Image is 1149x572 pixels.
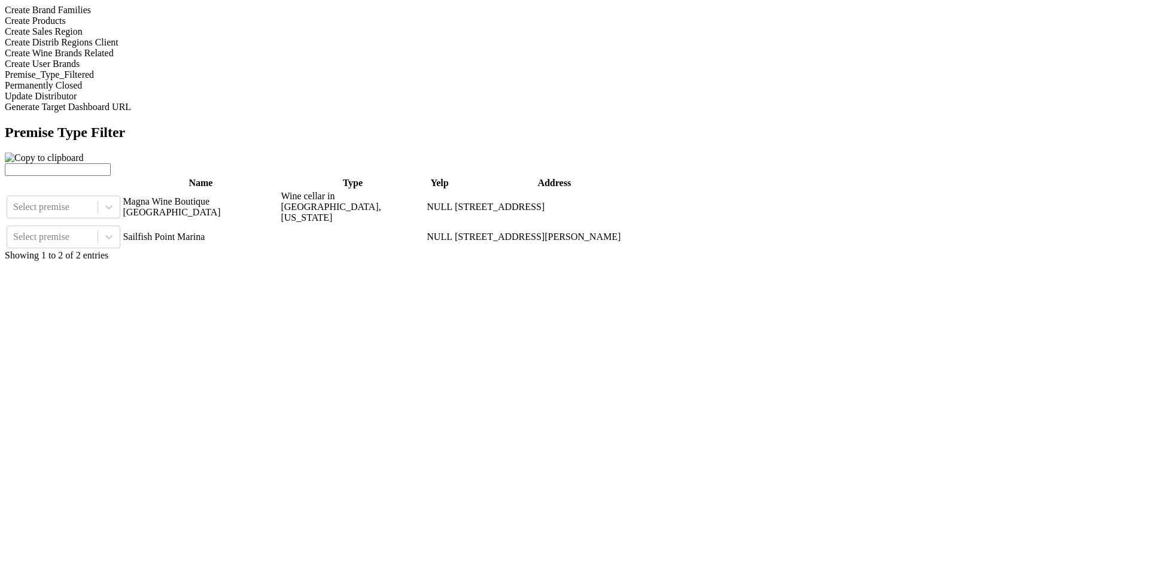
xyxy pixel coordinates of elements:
[5,102,1144,112] div: Generate Target Dashboard URL
[5,80,1144,91] div: Permanently Closed
[5,124,1144,141] h2: Premise Type Filter
[426,225,453,249] td: NULL
[5,26,1144,37] div: Create Sales Region
[454,177,655,189] th: Address: activate to sort column ascending
[5,153,84,163] img: Copy to clipboard
[6,177,121,189] th: &nbsp;: activate to sort column ascending
[5,250,1144,261] div: Showing 1 to 2 of 2 entries
[454,190,655,224] td: [STREET_ADDRESS]
[5,48,1144,59] div: Create Wine Brands Related
[5,91,1144,102] div: Update Distributor
[280,190,425,224] td: Wine cellar in [GEOGRAPHIC_DATA], [US_STATE]
[122,177,279,189] th: Name: activate to sort column ascending
[5,16,1144,26] div: Create Products
[454,225,655,249] td: [STREET_ADDRESS][PERSON_NAME]
[280,177,425,189] th: Type: activate to sort column ascending
[122,190,279,224] td: Magna Wine Boutique [GEOGRAPHIC_DATA]
[5,5,1144,16] div: Create Brand Families
[5,59,1144,69] div: Create User Brands
[122,225,279,249] td: Sailfish Point Marina
[5,69,1144,80] div: Premise_Type_Filtered
[426,190,453,224] td: NULL
[426,177,453,189] th: Yelp: activate to sort column ascending
[5,37,1144,48] div: Create Distrib Regions Client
